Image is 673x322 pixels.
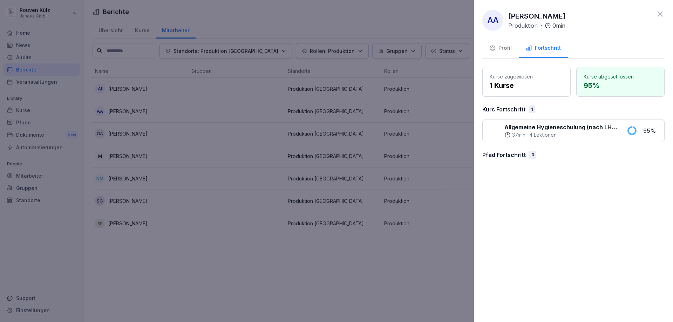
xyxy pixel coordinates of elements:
[490,73,563,80] p: Kurse zugewiesen
[504,123,618,131] p: Allgemeine Hygieneschulung (nach LHMV §4) DIN10514
[643,126,661,135] p: 95 %
[482,105,525,114] p: Kurs Fortschritt
[552,21,565,30] p: 0 min
[529,131,557,138] p: 4 Lektionen
[508,21,565,30] div: ·
[482,39,519,58] button: Profil
[526,44,561,52] div: Fortschritt
[508,21,538,30] p: Produktion
[508,11,566,21] p: [PERSON_NAME]
[519,39,568,58] button: Fortschritt
[489,44,512,52] div: Profil
[482,10,503,31] div: AA
[490,80,563,91] p: 1 Kurse
[504,131,618,138] div: ·
[529,151,536,159] div: 0
[512,131,525,138] p: 37 min
[529,105,535,113] div: 1
[584,80,657,91] p: 95 %
[482,151,526,159] p: Pfad Fortschritt
[584,73,657,80] p: Kurse abgeschlossen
